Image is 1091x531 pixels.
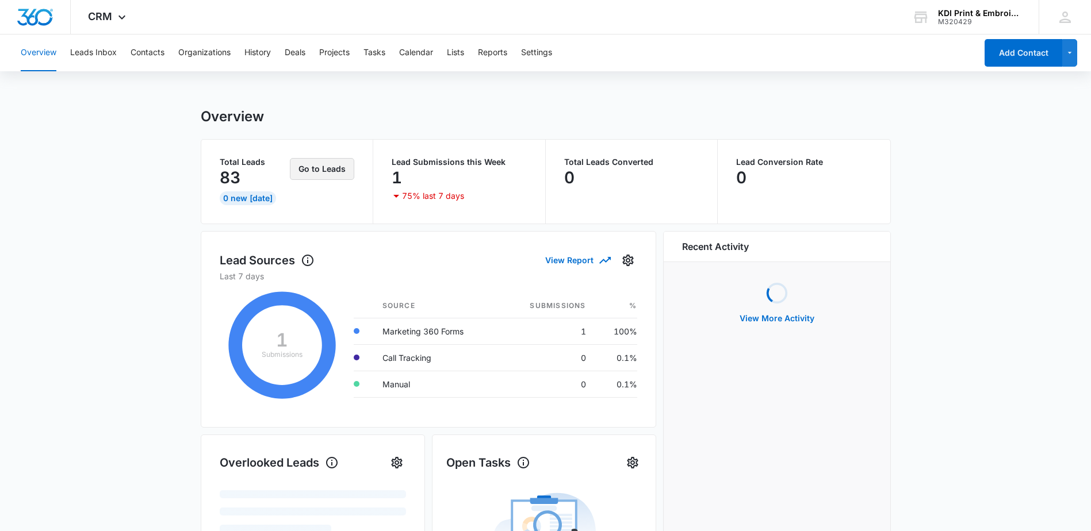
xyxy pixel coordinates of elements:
button: Leads Inbox [70,34,117,71]
button: Settings [521,34,552,71]
h1: Open Tasks [446,454,530,471]
td: Call Tracking [373,344,500,371]
button: History [244,34,271,71]
div: account id [938,18,1022,26]
p: Last 7 days [220,270,637,282]
button: Projects [319,34,350,71]
td: Marketing 360 Forms [373,318,500,344]
button: Overview [21,34,56,71]
div: 0 New [DATE] [220,191,276,205]
p: Total Leads Converted [564,158,699,166]
th: % [595,294,637,318]
button: Go to Leads [290,158,354,180]
button: View Report [545,250,610,270]
button: Deals [285,34,305,71]
p: Lead Conversion Rate [736,158,872,166]
td: 1 [500,318,595,344]
button: Settings [623,453,642,472]
p: 0 [564,168,575,187]
td: 0 [500,371,595,397]
p: Total Leads [220,158,288,166]
button: Contacts [131,34,164,71]
a: Go to Leads [290,164,354,174]
td: Manual [373,371,500,397]
td: 0 [500,344,595,371]
th: Source [373,294,500,318]
th: Submissions [500,294,595,318]
button: Lists [447,34,464,71]
h6: Recent Activity [682,240,749,253]
button: Add Contact [985,39,1062,67]
p: 83 [220,168,240,187]
td: 0.1% [595,371,637,397]
button: Calendar [399,34,433,71]
button: Settings [388,453,406,472]
button: Settings [619,251,637,270]
button: Tasks [363,34,385,71]
button: View More Activity [728,305,826,332]
h1: Overlooked Leads [220,454,339,471]
p: 1 [392,168,402,187]
td: 100% [595,318,637,344]
span: CRM [88,10,112,22]
h1: Lead Sources [220,252,315,269]
p: Lead Submissions this Week [392,158,527,166]
p: 0 [736,168,747,187]
button: Organizations [178,34,231,71]
div: account name [938,9,1022,18]
button: Reports [478,34,507,71]
p: 75% last 7 days [402,192,464,200]
h1: Overview [201,108,264,125]
td: 0.1% [595,344,637,371]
